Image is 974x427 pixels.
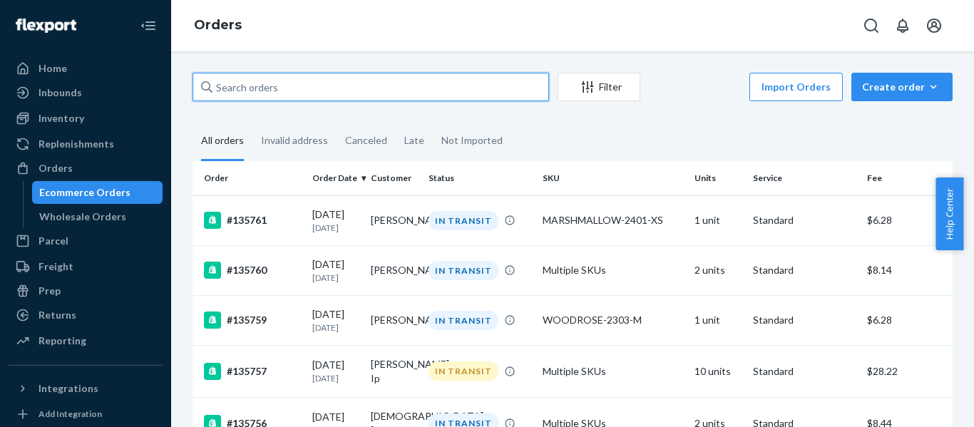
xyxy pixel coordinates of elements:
p: [DATE] [312,272,359,284]
p: [DATE] [312,321,359,334]
a: Inbounds [9,81,163,104]
div: IN TRANSIT [429,311,498,330]
div: Returns [39,308,76,322]
td: 2 units [689,245,747,295]
button: Open Search Box [857,11,886,40]
div: Reporting [39,334,86,348]
div: Inbounds [39,86,82,100]
th: Units [689,161,747,195]
div: Freight [39,259,73,274]
a: Prep [9,279,163,302]
td: [PERSON_NAME] [365,245,424,295]
div: Home [39,61,67,76]
td: $28.22 [861,345,953,397]
div: Integrations [39,381,98,396]
td: Multiple SKUs [537,245,689,295]
th: Order Date [307,161,365,195]
th: SKU [537,161,689,195]
p: [DATE] [312,372,359,384]
div: Canceled [345,122,387,159]
p: Standard [753,213,856,227]
a: Orders [194,17,242,33]
a: Freight [9,255,163,278]
button: Open notifications [888,11,917,40]
a: Add Integration [9,406,163,423]
div: Prep [39,284,61,298]
button: Filter [558,73,640,101]
a: Ecommerce Orders [32,181,163,204]
div: Invalid address [261,122,328,159]
div: MARSHMALLOW-2401-XS [543,213,683,227]
div: Wholesale Orders [39,210,126,224]
div: IN TRANSIT [429,211,498,230]
td: $8.14 [861,245,953,295]
a: Parcel [9,230,163,252]
a: Inventory [9,107,163,130]
div: WOODROSE-2303-M [543,313,683,327]
div: #135759 [204,312,301,329]
div: Replenishments [39,137,114,151]
div: [DATE] [312,207,359,234]
p: Standard [753,364,856,379]
a: Reporting [9,329,163,352]
button: Close Navigation [134,11,163,40]
div: [DATE] [312,257,359,284]
div: #135761 [204,212,301,229]
input: Search orders [193,73,549,101]
button: Open account menu [920,11,948,40]
div: IN TRANSIT [429,261,498,280]
th: Status [423,161,537,195]
p: Standard [753,313,856,327]
td: $6.28 [861,295,953,345]
div: [DATE] [312,307,359,334]
button: Create order [851,73,953,101]
td: 1 unit [689,295,747,345]
th: Service [747,161,861,195]
a: Orders [9,157,163,180]
td: [PERSON_NAME] [365,295,424,345]
td: 1 unit [689,195,747,245]
button: Import Orders [749,73,843,101]
img: Flexport logo [16,19,76,33]
a: Replenishments [9,133,163,155]
th: Order [193,161,307,195]
div: Inventory [39,111,84,125]
div: Filter [558,80,640,94]
td: $6.28 [861,195,953,245]
div: Add Integration [39,408,102,420]
div: Create order [862,80,942,94]
td: [PERSON_NAME] [365,195,424,245]
a: Home [9,57,163,80]
div: Orders [39,161,73,175]
th: Fee [861,161,953,195]
p: [DATE] [312,222,359,234]
div: Customer [371,172,418,184]
p: Standard [753,263,856,277]
div: Not Imported [441,122,503,159]
div: Ecommerce Orders [39,185,130,200]
td: Multiple SKUs [537,345,689,397]
button: Help Center [935,178,963,250]
a: Wholesale Orders [32,205,163,228]
td: [PERSON_NAME] Ip [365,345,424,397]
td: 10 units [689,345,747,397]
div: Late [404,122,424,159]
div: Parcel [39,234,68,248]
div: [DATE] [312,358,359,384]
div: #135757 [204,363,301,380]
ol: breadcrumbs [183,5,253,46]
div: IN TRANSIT [429,361,498,381]
button: Integrations [9,377,163,400]
div: All orders [201,122,244,161]
div: #135760 [204,262,301,279]
a: Returns [9,304,163,326]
